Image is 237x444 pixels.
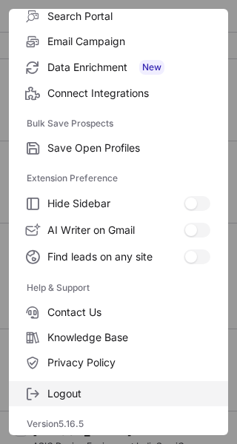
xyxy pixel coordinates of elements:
[47,60,210,75] span: Data Enrichment
[9,190,228,217] label: Hide Sidebar
[47,387,210,400] span: Logout
[47,87,210,100] span: Connect Integrations
[27,166,210,190] label: Extension Preference
[9,4,228,29] label: Search Portal
[47,197,184,210] span: Hide Sidebar
[47,35,210,48] span: Email Campaign
[27,112,210,135] label: Bulk Save Prospects
[9,325,228,350] label: Knowledge Base
[9,412,228,436] div: Version 5.16.5
[9,29,228,54] label: Email Campaign
[9,381,228,406] label: Logout
[9,135,228,161] label: Save Open Profiles
[27,276,210,300] label: Help & Support
[47,141,210,155] span: Save Open Profiles
[9,243,228,270] label: Find leads on any site
[9,217,228,243] label: AI Writer on Gmail
[47,223,184,237] span: AI Writer on Gmail
[139,60,164,75] span: New
[47,331,210,344] span: Knowledge Base
[9,54,228,81] label: Data Enrichment New
[9,300,228,325] label: Contact Us
[47,250,184,263] span: Find leads on any site
[47,306,210,319] span: Contact Us
[47,10,210,23] span: Search Portal
[9,350,228,375] label: Privacy Policy
[47,356,210,369] span: Privacy Policy
[9,81,228,106] label: Connect Integrations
